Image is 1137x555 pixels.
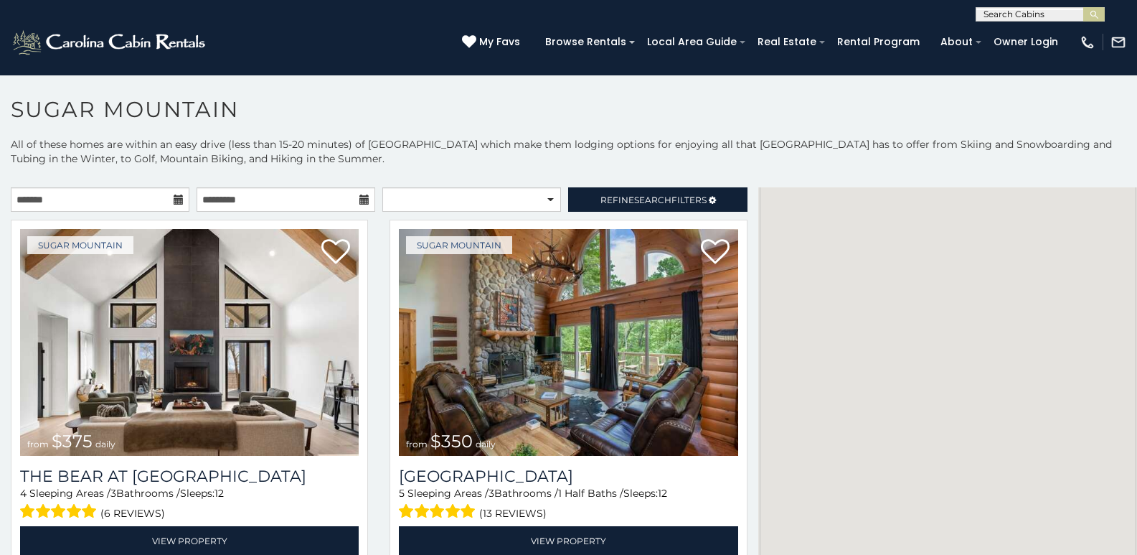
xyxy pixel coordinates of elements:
[479,504,547,523] span: (13 reviews)
[558,487,623,500] span: 1 Half Baths /
[538,31,633,53] a: Browse Rentals
[430,431,473,452] span: $350
[20,467,359,486] h3: The Bear At Sugar Mountain
[406,236,512,254] a: Sugar Mountain
[399,467,737,486] h3: Grouse Moor Lodge
[476,439,496,449] span: daily
[933,31,980,53] a: About
[214,487,224,500] span: 12
[406,439,428,449] span: from
[27,236,133,254] a: Sugar Mountain
[20,229,359,456] img: The Bear At Sugar Mountain
[11,28,209,57] img: White-1-2.png
[399,487,405,500] span: 5
[1080,34,1095,50] img: phone-regular-white.png
[568,187,747,212] a: RefineSearchFilters
[20,229,359,456] a: The Bear At Sugar Mountain from $375 daily
[479,34,520,50] span: My Favs
[986,31,1065,53] a: Owner Login
[634,195,671,205] span: Search
[399,229,737,456] img: Grouse Moor Lodge
[462,34,524,50] a: My Favs
[399,486,737,523] div: Sleeping Areas / Bathrooms / Sleeps:
[640,31,744,53] a: Local Area Guide
[399,467,737,486] a: [GEOGRAPHIC_DATA]
[100,504,165,523] span: (6 reviews)
[701,238,730,268] a: Add to favorites
[52,431,93,452] span: $375
[27,439,49,449] span: from
[110,487,116,500] span: 3
[1110,34,1126,50] img: mail-regular-white.png
[750,31,824,53] a: Real Estate
[20,487,27,500] span: 4
[20,486,359,523] div: Sleeping Areas / Bathrooms / Sleeps:
[95,439,115,449] span: daily
[489,487,494,500] span: 3
[399,229,737,456] a: Grouse Moor Lodge from $350 daily
[600,195,707,205] span: Refine Filters
[658,487,667,500] span: 12
[20,467,359,486] a: The Bear At [GEOGRAPHIC_DATA]
[830,31,927,53] a: Rental Program
[321,238,350,268] a: Add to favorites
